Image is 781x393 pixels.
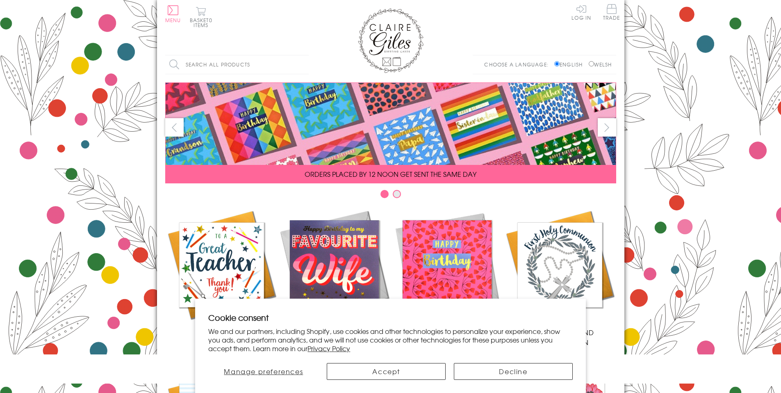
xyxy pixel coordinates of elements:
[572,4,591,20] a: Log In
[165,190,616,202] div: Carousel Pagination
[393,190,401,198] button: Carousel Page 2
[391,208,503,337] a: Birthdays
[589,61,612,68] label: Welsh
[208,327,573,352] p: We and our partners, including Shopify, use cookies and other technologies to personalize your ex...
[278,208,391,337] a: New Releases
[603,4,620,22] a: Trade
[327,363,446,380] button: Accept
[484,61,553,68] p: Choose a language:
[301,55,309,74] input: Search
[208,312,573,323] h2: Cookie consent
[603,4,620,20] span: Trade
[165,208,278,337] a: Academic
[380,190,389,198] button: Carousel Page 1 (Current Slide)
[503,208,616,347] a: Communion and Confirmation
[358,8,424,73] img: Claire Giles Greetings Cards
[190,7,212,27] button: Basket0 items
[208,363,319,380] button: Manage preferences
[305,169,476,179] span: ORDERS PLACED BY 12 NOON GET SENT THE SAME DAY
[224,366,303,376] span: Manage preferences
[554,61,587,68] label: English
[307,343,350,353] a: Privacy Policy
[554,61,560,66] input: English
[589,61,594,66] input: Welsh
[194,16,212,29] span: 0 items
[454,363,573,380] button: Decline
[165,16,181,24] span: Menu
[165,118,184,137] button: prev
[165,55,309,74] input: Search all products
[598,118,616,137] button: next
[165,5,181,23] button: Menu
